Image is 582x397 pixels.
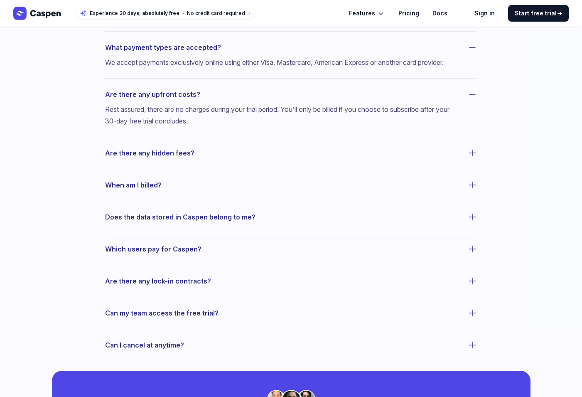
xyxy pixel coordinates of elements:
button: Features [349,8,385,18]
span: No credit card required [187,10,245,16]
span: Are there any lock-in contracts? [105,275,211,287]
a: Sign in [474,8,495,18]
button: Can my team access the free trial? [105,307,477,319]
span: When am I billed? [105,179,162,191]
button: Are there any lock-in contracts? [105,275,477,287]
span: → [557,10,562,17]
a: Docs [432,8,447,18]
button: Can I cancel at anytime? [105,339,477,351]
span: Start free trial [515,9,562,17]
span: Can my team access the free trial? [105,307,219,319]
button: What payment types are accepted? [105,42,477,53]
button: Are there any upfront costs? [105,89,477,100]
span: Are there any upfront costs? [105,89,200,100]
button: Which users pay for Caspen? [105,243,477,255]
span: Can I cancel at anytime? [105,339,184,351]
span: Does the data stored in Caspen belong to me? [105,211,255,223]
p: We accept payments exclusively online using either Visa, Mastercard, American Express or another ... [105,57,457,68]
span: Features [349,8,375,18]
a: Pricing [398,8,419,18]
span: What payment types are accepted? [105,42,221,53]
p: Rest assured, there are no charges during your trial period. You'll only be billed if you choose ... [105,104,457,127]
a: Start free trial [508,5,569,22]
span: Are there any hidden fees? [105,147,194,159]
span: Which users pay for Caspen? [105,243,201,255]
button: Are there any hidden fees? [105,147,477,159]
button: Does the data stored in Caspen belong to me? [105,211,477,223]
button: When am I billed? [105,179,477,191]
a: Experience 30 days, absolutely freeNo credit card required [75,7,255,20]
span: Experience 30 days, absolutely free [90,10,179,17]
